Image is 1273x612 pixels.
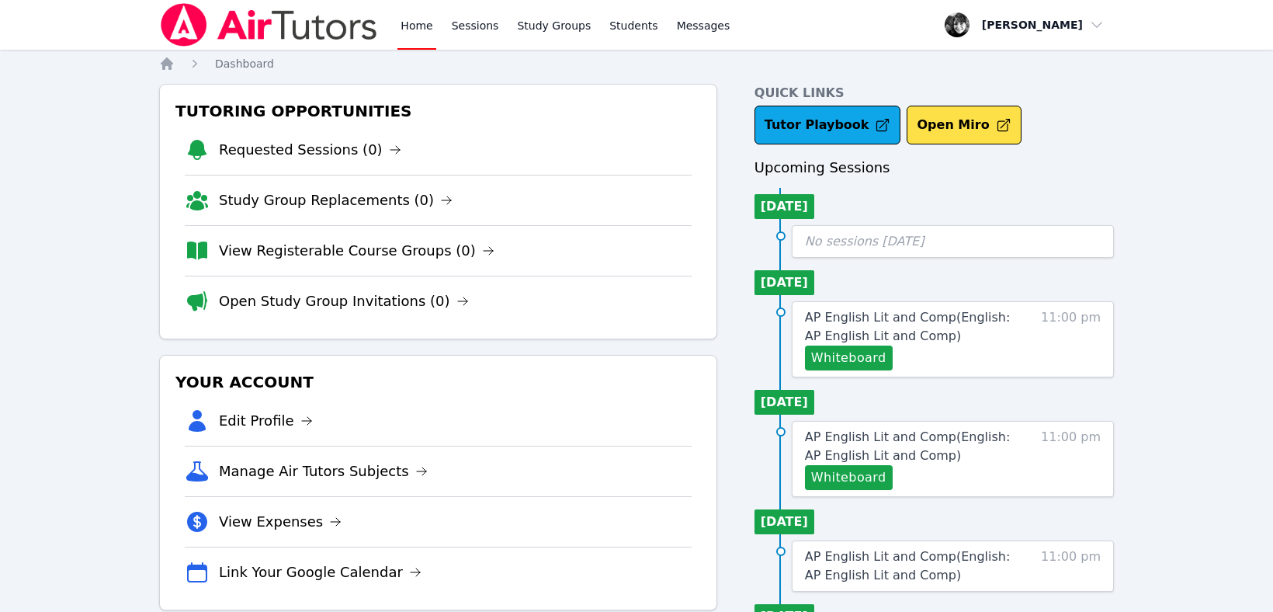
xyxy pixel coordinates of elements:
span: 11:00 pm [1041,428,1101,490]
a: View Expenses [219,511,342,533]
img: Air Tutors [159,3,379,47]
a: AP English Lit and Comp(English: AP English Lit and Comp) [805,548,1027,585]
li: [DATE] [754,390,814,415]
h3: Your Account [172,368,704,396]
nav: Breadcrumb [159,56,1114,71]
a: View Registerable Course Groups (0) [219,240,494,262]
button: Whiteboard [805,346,893,370]
a: AP English Lit and Comp(English: AP English Lit and Comp) [805,308,1027,346]
h3: Tutoring Opportunities [172,97,704,125]
li: [DATE] [754,509,814,534]
span: Dashboard [215,57,274,70]
a: Manage Air Tutors Subjects [219,461,428,482]
a: Tutor Playbook [754,106,901,144]
h3: Upcoming Sessions [754,157,1114,179]
button: Whiteboard [805,465,893,490]
a: Edit Profile [219,410,313,432]
a: Requested Sessions (0) [219,139,401,161]
a: Study Group Replacements (0) [219,190,453,211]
a: Dashboard [215,56,274,71]
h4: Quick Links [754,84,1114,103]
li: [DATE] [754,270,814,295]
a: Open Study Group Invitations (0) [219,290,469,312]
span: AP English Lit and Comp ( English: AP English Lit and Comp ) [805,429,1011,463]
span: No sessions [DATE] [805,234,924,249]
span: 11:00 pm [1041,548,1101,585]
span: Messages [677,18,730,33]
li: [DATE] [754,194,814,219]
button: Open Miro [907,106,1021,144]
span: AP English Lit and Comp ( English: AP English Lit and Comp ) [805,310,1011,343]
a: AP English Lit and Comp(English: AP English Lit and Comp) [805,428,1027,465]
a: Link Your Google Calendar [219,562,421,583]
span: AP English Lit and Comp ( English: AP English Lit and Comp ) [805,549,1011,582]
span: 11:00 pm [1041,308,1101,370]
